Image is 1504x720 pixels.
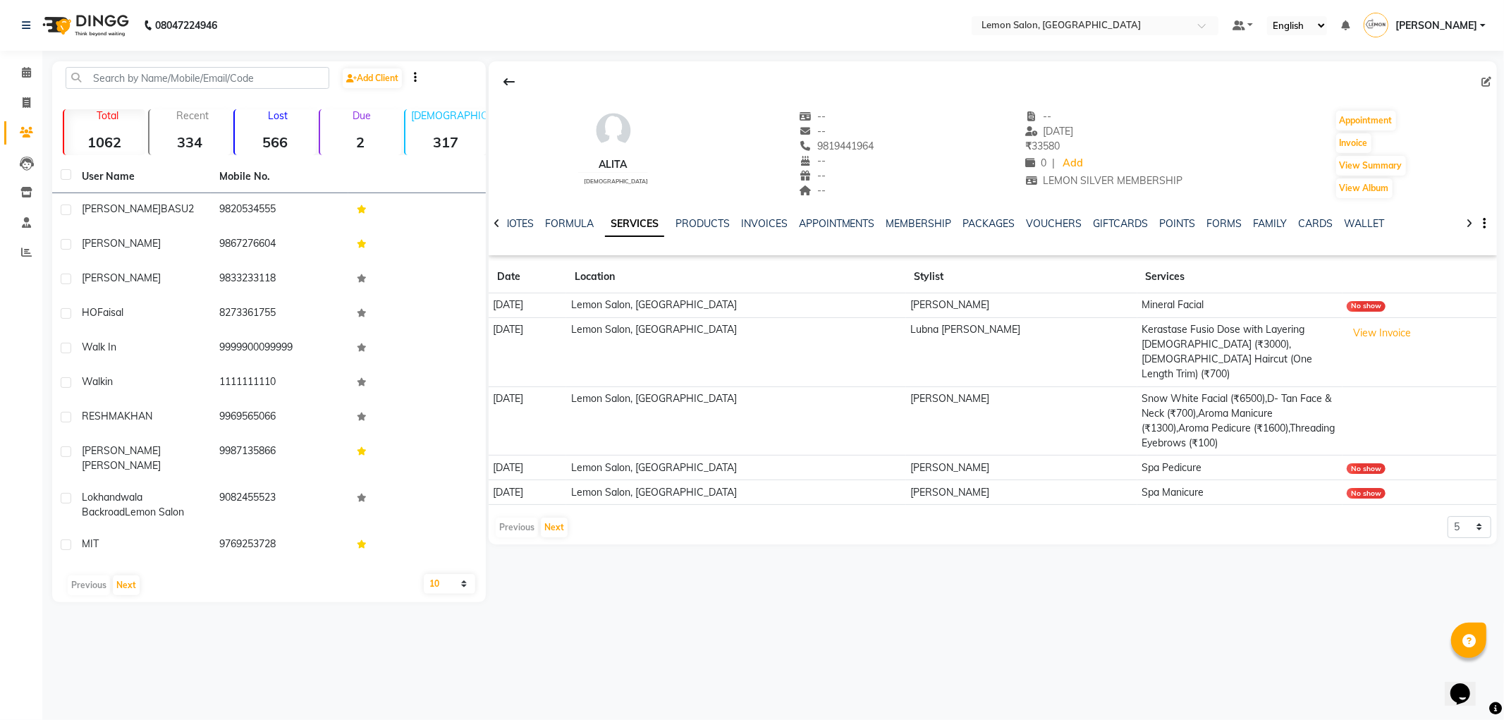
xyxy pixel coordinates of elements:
td: [PERSON_NAME] [906,480,1137,505]
a: INVOICES [741,217,788,230]
th: Services [1137,261,1343,293]
span: [PERSON_NAME] [82,202,161,215]
div: Alita [578,157,648,172]
a: VOUCHERS [1027,217,1082,230]
div: Back to Client [494,68,524,95]
span: 0 [1025,157,1046,169]
div: No show [1347,301,1386,312]
p: Lost [240,109,316,122]
strong: 566 [235,133,316,151]
td: [PERSON_NAME] [906,386,1137,456]
th: Stylist [906,261,1137,293]
span: -- [1025,110,1052,123]
td: [DATE] [489,456,567,480]
td: [DATE] [489,386,567,456]
td: 9833233118 [211,262,348,297]
a: FORMS [1207,217,1242,230]
a: WALLET [1345,217,1385,230]
span: ₹ [1025,140,1032,152]
td: 9769253728 [211,528,348,563]
span: [PERSON_NAME] [82,459,161,472]
td: 8273361755 [211,297,348,331]
a: Add Client [343,68,402,88]
strong: 2 [320,133,401,151]
button: View Album [1336,178,1393,198]
a: SERVICES [605,212,664,237]
div: No show [1347,488,1386,499]
td: 9969565066 [211,401,348,435]
p: Total [70,109,145,122]
span: HO [82,306,97,319]
b: 08047224946 [155,6,217,45]
td: Lemon Salon, [GEOGRAPHIC_DATA] [566,386,905,456]
td: Spa Pedicure [1137,456,1343,480]
span: Lemon Salon [125,506,184,518]
button: Next [541,518,568,537]
td: Kerastase Fusio Dose with Layering [DEMOGRAPHIC_DATA] (₹3000),[DEMOGRAPHIC_DATA] Haircut (One Len... [1137,317,1343,386]
a: GIFTCARDS [1094,217,1149,230]
span: -- [800,169,826,182]
span: -- [800,125,826,138]
td: 9867276604 [211,228,348,262]
span: BASU2 [161,202,194,215]
img: avatar [592,109,635,152]
span: -- [800,110,826,123]
strong: 334 [149,133,231,151]
span: [PERSON_NAME] [82,444,161,457]
strong: 1062 [64,133,145,151]
span: [PERSON_NAME] [1395,18,1477,33]
td: 1111111110 [211,366,348,401]
span: -- [800,184,826,197]
a: PACKAGES [963,217,1015,230]
strong: 317 [405,133,487,151]
th: Mobile No. [211,161,348,193]
td: Lemon Salon, [GEOGRAPHIC_DATA] [566,480,905,505]
span: Walk In [82,341,116,353]
button: Appointment [1336,111,1396,130]
a: APPOINTMENTS [799,217,875,230]
td: Snow White Facial (₹6500),D- Tan Face & Neck (₹700),Aroma Manicure (₹1300),Aroma Pedicure (₹1600)... [1137,386,1343,456]
a: NOTES [502,217,534,230]
td: 9999900099999 [211,331,348,366]
a: FAMILY [1254,217,1288,230]
span: RESHMA [82,410,124,422]
div: No show [1347,463,1386,474]
span: [PERSON_NAME] [82,237,161,250]
button: View Invoice [1347,322,1417,344]
td: Lemon Salon, [GEOGRAPHIC_DATA] [566,456,905,480]
span: Faisal [97,306,123,319]
span: 9819441964 [800,140,874,152]
button: View Summary [1336,156,1406,176]
p: Recent [155,109,231,122]
th: User Name [73,161,211,193]
span: KHAN [124,410,152,422]
a: PRODUCTS [675,217,730,230]
span: -- [800,154,826,167]
span: Lokhandwala Backroad [82,491,142,518]
a: POINTS [1160,217,1196,230]
span: MIT [82,537,99,550]
a: Add [1060,154,1085,173]
span: [DATE] [1025,125,1074,138]
iframe: chat widget [1445,664,1490,706]
input: Search by Name/Mobile/Email/Code [66,67,329,89]
th: Date [489,261,567,293]
td: [DATE] [489,480,567,505]
td: 9987135866 [211,435,348,482]
td: Lemon Salon, [GEOGRAPHIC_DATA] [566,317,905,386]
a: MEMBERSHIP [886,217,952,230]
th: Location [566,261,905,293]
span: 33580 [1025,140,1060,152]
td: [PERSON_NAME] [906,456,1137,480]
td: [DATE] [489,317,567,386]
span: | [1052,156,1055,171]
span: LEMON SILVER MEMBERSHIP [1025,174,1183,187]
span: [DEMOGRAPHIC_DATA] [584,178,648,185]
td: Lubna [PERSON_NAME] [906,317,1137,386]
span: Walkin [82,375,113,388]
td: Lemon Salon, [GEOGRAPHIC_DATA] [566,293,905,318]
img: Jenny Shah [1364,13,1388,37]
p: [DEMOGRAPHIC_DATA] [411,109,487,122]
a: FORMULA [545,217,594,230]
img: logo [36,6,133,45]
